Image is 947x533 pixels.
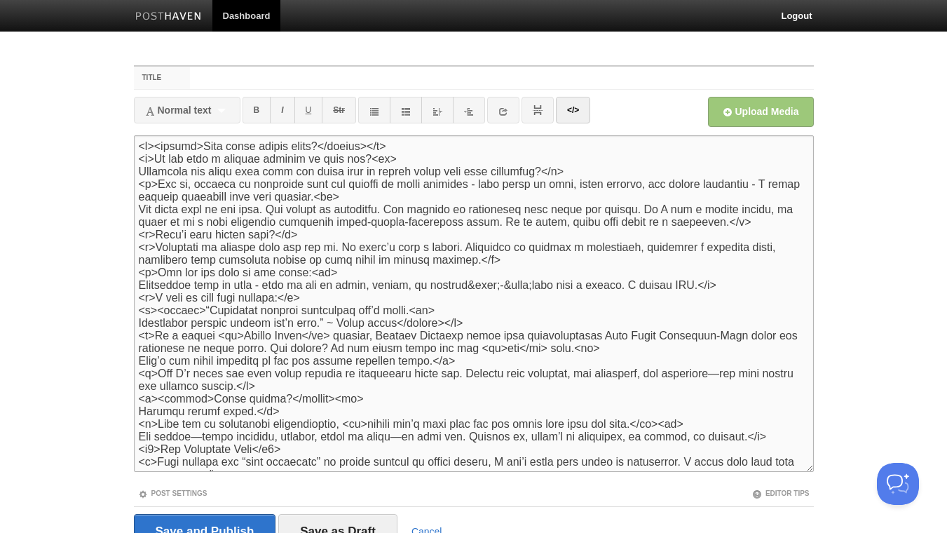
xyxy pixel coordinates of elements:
a: Post Settings [138,490,207,497]
span: Normal text [145,104,212,116]
a: Str [322,97,356,123]
del: Str [333,105,345,115]
a: U [294,97,323,123]
a: B [243,97,271,123]
iframe: Help Scout Beacon - Open [877,463,919,505]
a: Editor Tips [752,490,810,497]
img: pagebreak-icon.png [533,105,543,115]
label: Title [134,67,191,89]
a: </> [556,97,590,123]
a: I [270,97,294,123]
img: Posthaven-bar [135,12,202,22]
